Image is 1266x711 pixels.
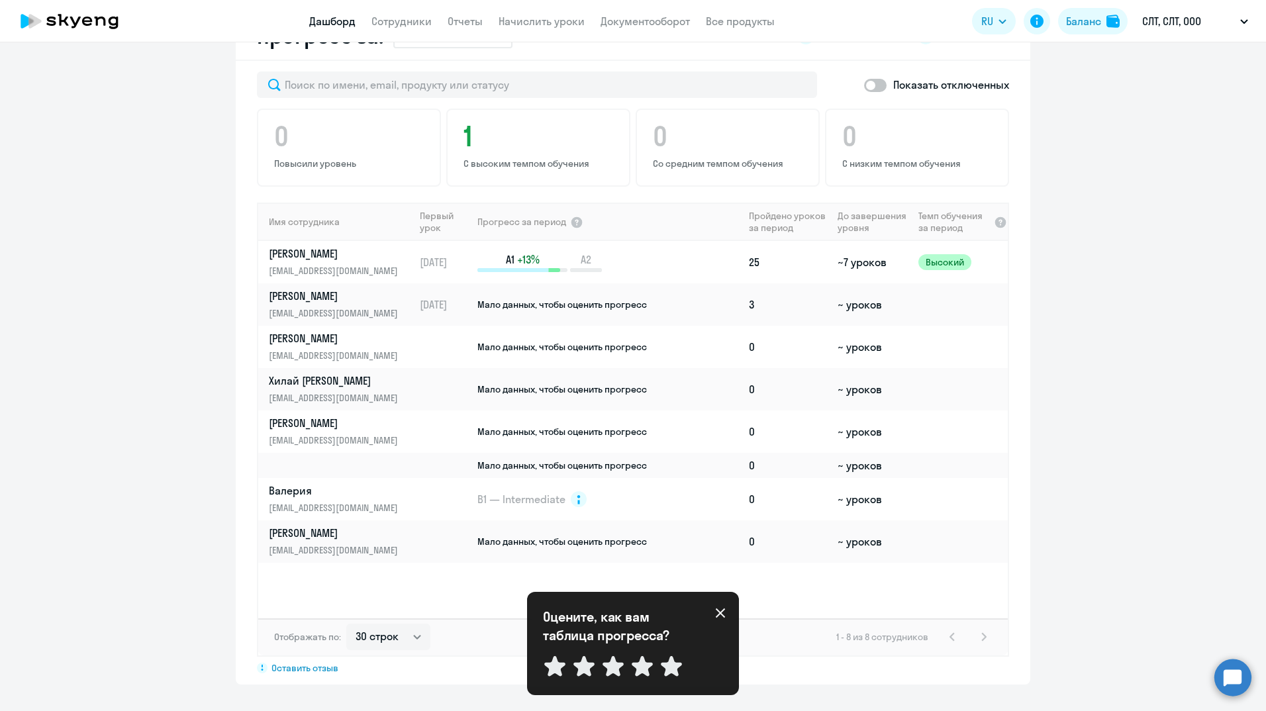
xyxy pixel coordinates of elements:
[918,254,971,270] span: Высокий
[832,241,912,283] td: ~7 уроков
[477,492,565,506] span: B1 — Intermediate
[274,631,341,643] span: Отображать по:
[414,241,476,283] td: [DATE]
[463,158,617,169] p: С высоким темпом обучения
[744,368,832,410] td: 0
[269,543,405,557] p: [EMAIL_ADDRESS][DOMAIN_NAME]
[517,252,540,267] span: +13%
[269,246,405,261] p: [PERSON_NAME]
[744,241,832,283] td: 25
[414,283,476,326] td: [DATE]
[832,520,912,563] td: ~ уроков
[477,383,647,395] span: Мало данных, чтобы оценить прогресс
[1142,13,1201,29] p: СЛТ, СЛТ, ООО
[269,500,405,515] p: [EMAIL_ADDRESS][DOMAIN_NAME]
[744,326,832,368] td: 0
[832,410,912,453] td: ~ уроков
[269,306,405,320] p: [EMAIL_ADDRESS][DOMAIN_NAME]
[893,77,1009,93] p: Показать отключенных
[269,331,414,363] a: [PERSON_NAME][EMAIL_ADDRESS][DOMAIN_NAME]
[581,252,591,267] span: A2
[477,299,647,310] span: Мало данных, чтобы оценить прогресс
[832,283,912,326] td: ~ уроков
[269,526,405,540] p: [PERSON_NAME]
[832,478,912,520] td: ~ уроков
[269,373,414,405] a: Хилай [PERSON_NAME][EMAIL_ADDRESS][DOMAIN_NAME]
[269,483,414,515] a: Валерия[EMAIL_ADDRESS][DOMAIN_NAME]
[744,478,832,520] td: 0
[1058,8,1128,34] button: Балансbalance
[271,662,338,674] span: Оставить отзыв
[832,453,912,478] td: ~ уроков
[269,416,405,430] p: [PERSON_NAME]
[309,15,356,28] a: Дашборд
[477,536,647,547] span: Мало данных, чтобы оценить прогресс
[972,8,1016,34] button: RU
[414,203,476,241] th: Первый урок
[744,453,832,478] td: 0
[744,203,832,241] th: Пройдено уроков за период
[269,348,405,363] p: [EMAIL_ADDRESS][DOMAIN_NAME]
[832,326,912,368] td: ~ уроков
[269,263,405,278] p: [EMAIL_ADDRESS][DOMAIN_NAME]
[477,341,647,353] span: Мало данных, чтобы оценить прогресс
[269,246,414,278] a: [PERSON_NAME][EMAIL_ADDRESS][DOMAIN_NAME]
[1066,13,1101,29] div: Баланс
[269,416,414,448] a: [PERSON_NAME][EMAIL_ADDRESS][DOMAIN_NAME]
[258,203,414,241] th: Имя сотрудника
[269,526,414,557] a: [PERSON_NAME][EMAIL_ADDRESS][DOMAIN_NAME]
[448,15,483,28] a: Отчеты
[832,368,912,410] td: ~ уроков
[1106,15,1120,28] img: balance
[463,120,617,152] h4: 1
[601,15,690,28] a: Документооборот
[832,203,912,241] th: До завершения уровня
[836,631,928,643] span: 1 - 8 из 8 сотрудников
[269,289,414,320] a: [PERSON_NAME][EMAIL_ADDRESS][DOMAIN_NAME]
[744,283,832,326] td: 3
[499,15,585,28] a: Начислить уроки
[543,608,689,645] p: Оцените, как вам таблица прогресса?
[506,252,514,267] span: A1
[706,15,775,28] a: Все продукты
[269,289,405,303] p: [PERSON_NAME]
[477,426,647,438] span: Мало данных, чтобы оценить прогресс
[918,210,990,234] span: Темп обучения за период
[477,216,566,228] span: Прогресс за период
[257,71,817,98] input: Поиск по имени, email, продукту или статусу
[371,15,432,28] a: Сотрудники
[981,13,993,29] span: RU
[477,459,647,471] span: Мало данных, чтобы оценить прогресс
[744,520,832,563] td: 0
[269,433,405,448] p: [EMAIL_ADDRESS][DOMAIN_NAME]
[269,331,405,346] p: [PERSON_NAME]
[744,410,832,453] td: 0
[269,391,405,405] p: [EMAIL_ADDRESS][DOMAIN_NAME]
[269,373,405,388] p: Хилай [PERSON_NAME]
[269,483,405,498] p: Валерия
[1136,5,1255,37] button: СЛТ, СЛТ, ООО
